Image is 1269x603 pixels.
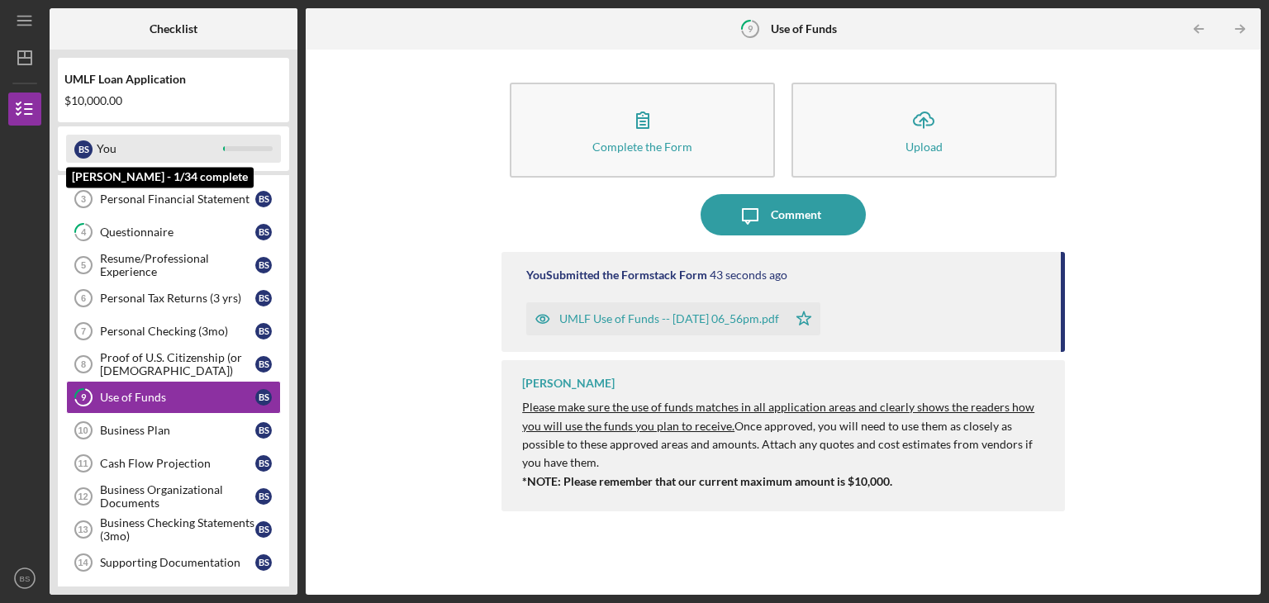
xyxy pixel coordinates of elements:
[97,135,223,163] div: You
[255,488,272,505] div: B S
[64,94,283,107] div: $10,000.00
[510,83,775,178] button: Complete the Form
[78,458,88,468] tspan: 11
[100,424,255,437] div: Business Plan
[66,513,281,546] a: 13Business Checking Statements (3mo)BS
[66,447,281,480] a: 11Cash Flow ProjectionBS
[74,140,93,159] div: B S
[78,525,88,534] tspan: 13
[559,312,779,325] div: UMLF Use of Funds -- [DATE] 06_56pm.pdf
[526,268,707,282] div: You Submitted the Formstack Form
[66,546,281,579] a: 14Supporting DocumentationBS
[64,73,283,86] div: UMLF Loan Application
[81,392,87,403] tspan: 9
[592,140,692,153] div: Complete the Form
[905,140,943,153] div: Upload
[20,574,31,583] text: BS
[81,194,86,204] tspan: 3
[771,194,821,235] div: Comment
[81,260,86,270] tspan: 5
[701,194,866,235] button: Comment
[100,457,255,470] div: Cash Flow Projection
[771,22,837,36] b: Use of Funds
[8,562,41,595] button: BS
[100,192,255,206] div: Personal Financial Statement
[522,400,1034,432] span: Please make sure the use of funds matches in all application areas and clearly shows the readers ...
[66,249,281,282] a: 5Resume/Professional ExperienceBS
[78,491,88,501] tspan: 12
[255,224,272,240] div: B S
[255,554,272,571] div: B S
[100,292,255,305] div: Personal Tax Returns (3 yrs)
[81,359,86,369] tspan: 8
[255,257,272,273] div: B S
[66,381,281,414] a: 9Use of FundsBS
[255,455,272,472] div: B S
[66,282,281,315] a: 6Personal Tax Returns (3 yrs)BS
[255,191,272,207] div: B S
[255,389,272,406] div: B S
[100,325,255,338] div: Personal Checking (3mo)
[791,83,1057,178] button: Upload
[100,556,255,569] div: Supporting Documentation
[100,226,255,239] div: Questionnaire
[150,22,197,36] b: Checklist
[66,480,281,513] a: 12Business Organizational DocumentsBS
[81,326,86,336] tspan: 7
[255,323,272,339] div: B S
[100,391,255,404] div: Use of Funds
[66,414,281,447] a: 10Business PlanBS
[66,216,281,249] a: 4QuestionnaireBS
[522,398,1048,472] p: Once approved, you will need to use them as closely as possible to these approved areas and amoun...
[710,268,787,282] time: 2025-09-29 22:56
[100,483,255,510] div: Business Organizational Documents
[255,521,272,538] div: B S
[526,302,820,335] button: UMLF Use of Funds -- [DATE] 06_56pm.pdf
[522,377,615,390] div: [PERSON_NAME]
[66,183,281,216] a: 3Personal Financial StatementBS
[255,290,272,306] div: B S
[81,293,86,303] tspan: 6
[66,348,281,381] a: 8Proof of U.S. Citizenship (or [DEMOGRAPHIC_DATA])BS
[78,425,88,435] tspan: 10
[100,252,255,278] div: Resume/Professional Experience
[78,558,88,567] tspan: 14
[255,356,272,373] div: B S
[100,351,255,377] div: Proof of U.S. Citizenship (or [DEMOGRAPHIC_DATA])
[81,227,87,238] tspan: 4
[66,315,281,348] a: 7Personal Checking (3mo)BS
[255,422,272,439] div: B S
[100,516,255,543] div: Business Checking Statements (3mo)
[748,23,753,34] tspan: 9
[522,474,892,488] strong: *NOTE: Please remember that our current maximum amount is $10,000.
